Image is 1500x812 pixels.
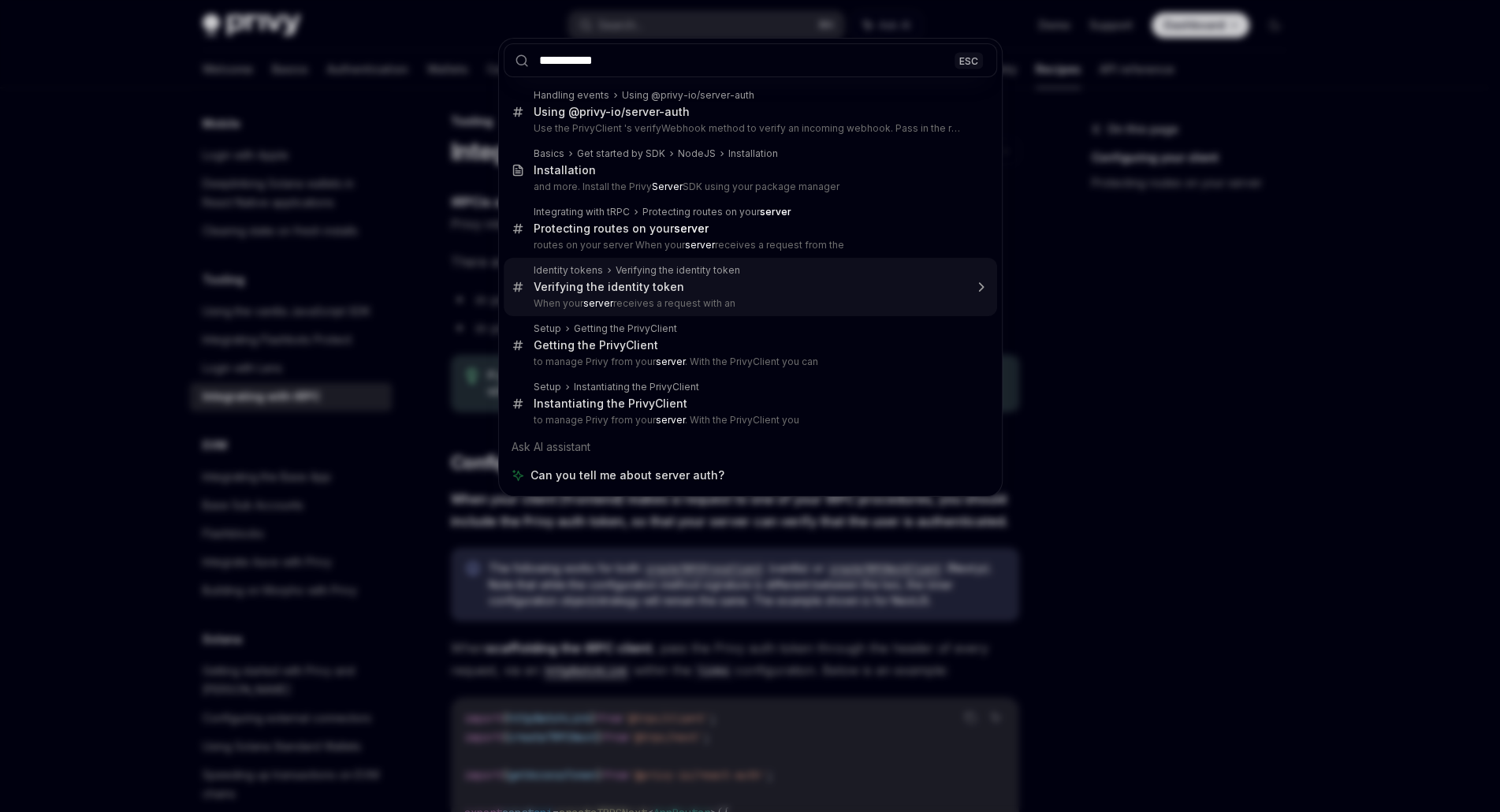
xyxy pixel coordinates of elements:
b: server [685,239,715,251]
div: Installation [534,163,596,177]
b: server [583,297,613,309]
div: Installation [728,147,778,160]
b: server [656,356,685,367]
b: server [656,414,685,426]
div: Protecting routes on your [534,222,709,236]
p: routes on your server When your receives a request from the [534,239,964,251]
div: Using @privy-io/server-auth [622,89,754,102]
div: Setup [534,381,561,393]
p: and more. Install the Privy SDK using your package manager [534,181,964,193]
div: Getting the PrivyClient [534,338,658,352]
div: Verifying the identity token [534,280,684,294]
div: Setup [534,322,561,335]
p: to manage Privy from your . With the PrivyClient you [534,414,964,426]
div: Integrating with tRPC [534,206,630,218]
b: server [674,222,709,235]
b: server [760,206,791,218]
div: Basics [534,147,564,160]
div: NodeJS [678,147,716,160]
div: Instantiating the PrivyClient [534,397,687,411]
p: When your receives a request with an [534,297,964,310]
div: Protecting routes on your [642,206,791,218]
div: Instantiating the PrivyClient [574,381,699,393]
div: Using @privy-io/server-auth [534,105,690,119]
b: Server [652,181,683,192]
span: Can you tell me about server auth? [530,467,724,483]
p: Use the PrivyClient 's verifyWebhook method to verify an incoming webhook. Pass in the request body, [534,122,964,135]
div: Getting the PrivyClient [574,322,677,335]
div: Ask AI assistant [504,433,997,461]
div: ESC [955,52,983,69]
p: to manage Privy from your . With the PrivyClient you can [534,356,964,368]
div: Verifying the identity token [616,264,740,277]
div: Identity tokens [534,264,603,277]
div: Get started by SDK [577,147,665,160]
div: Handling events [534,89,609,102]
